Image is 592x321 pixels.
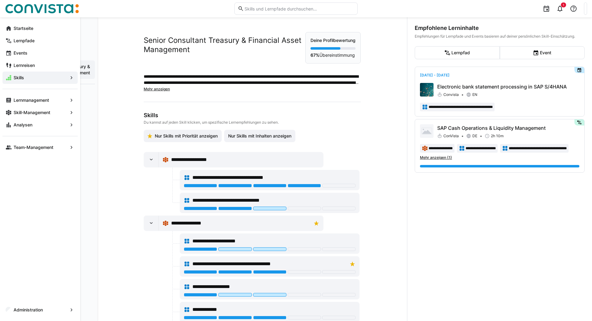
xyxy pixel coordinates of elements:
strong: 67% [310,52,319,58]
span: Convista [443,92,459,97]
span: Mehr anzeigen [144,87,170,91]
span: Nur Skills mit Priorität anzeigen [154,133,219,139]
img: SAP Cash Operations & Liquidity Management [420,124,434,138]
button: Nur Skills mit Inhalten anzeigen [224,130,295,142]
p: Electronic bank statement processing in SAP S/4HANA [437,83,579,90]
p: Du kannst auf jeden Skill klicken, um spezifische Lernempfehlungen zu sehen. [144,120,360,125]
span: Nur Skills mit Inhalten anzeigen [227,133,292,139]
h2: Senior Consultant Treasury & Financial Asset Management [144,36,305,54]
h3: Skills [144,112,360,119]
div: Empfohlene Lerninhalte [415,25,585,31]
span: DE [472,134,477,138]
eds-button-option: Lernpfad [415,46,500,59]
span: Mehr anzeigen (1) [420,155,452,160]
p: SAP Cash Operations & Liquidity Management [437,124,579,132]
span: 1 [563,3,564,7]
button: Nur Skills mit Priorität anzeigen [144,130,222,142]
eds-button-option: Event [500,46,585,59]
p: Deine Profilbewertung [310,37,356,43]
input: Skills und Lernpfade durchsuchen… [244,6,354,11]
span: [DATE] - [DATE] [420,73,450,77]
span: EN [472,92,477,97]
p: Übereinstimmung [310,52,356,58]
div: Empfehlungen für Lernpfade und Events basieren auf deiner persönlichen Skill-Einschätzung. [415,34,585,39]
span: ConVista [443,134,459,138]
img: Electronic bank statement processing in SAP S/4HANA [420,83,434,97]
span: 2h 10m [491,134,504,138]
